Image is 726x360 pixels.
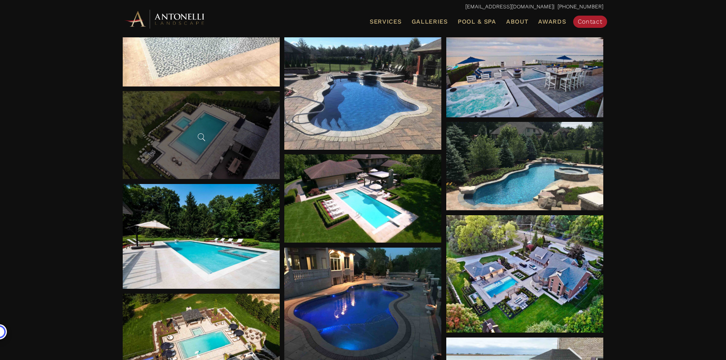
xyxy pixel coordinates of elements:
span: Awards [538,18,566,25]
a: Galleries [409,17,451,27]
a: Services [367,17,405,27]
a: Pool & Spa [455,17,499,27]
span: Services [370,19,402,25]
img: Antonelli Horizontal Logo [123,8,207,29]
span: Contact [578,18,603,25]
span: Pool & Spa [458,18,496,25]
p: | [PHONE_NUMBER] [123,2,603,12]
a: [EMAIL_ADDRESS][DOMAIN_NAME] [465,3,553,10]
a: Contact [573,16,607,28]
span: Galleries [412,18,448,25]
a: Awards [535,17,569,27]
a: About [503,17,532,27]
span: About [506,19,529,25]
